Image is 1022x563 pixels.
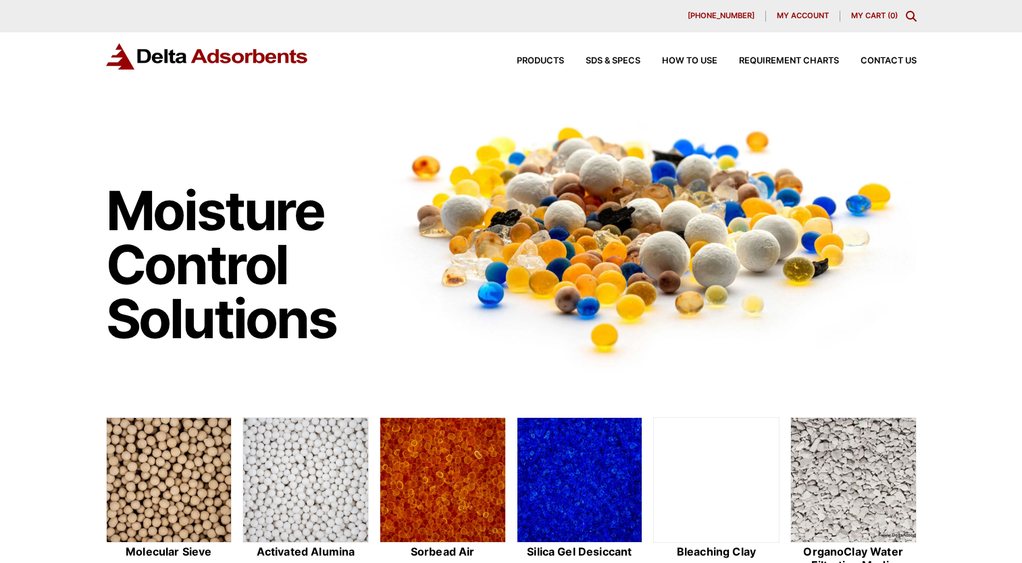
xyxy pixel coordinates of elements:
[586,57,640,65] span: SDS & SPECS
[640,57,717,65] a: How to Use
[653,545,780,558] h2: Bleaching Clay
[517,545,643,558] h2: Silica Gel Desiccant
[739,57,839,65] span: Requirement Charts
[906,11,917,22] div: Toggle Modal Content
[861,57,917,65] span: Contact Us
[106,184,367,346] h1: Moisture Control Solutions
[564,57,640,65] a: SDS & SPECS
[495,57,564,65] a: Products
[839,57,917,65] a: Contact Us
[106,545,232,558] h2: Molecular Sieve
[380,102,917,374] img: Image
[517,57,564,65] span: Products
[851,11,898,20] a: My Cart (0)
[890,11,895,20] span: 0
[242,545,369,558] h2: Activated Alumina
[777,12,829,20] span: My account
[688,12,755,20] span: [PHONE_NUMBER]
[766,11,840,22] a: My account
[380,545,506,558] h2: Sorbead Air
[717,57,839,65] a: Requirement Charts
[106,43,309,70] img: Delta Adsorbents
[677,11,766,22] a: [PHONE_NUMBER]
[662,57,717,65] span: How to Use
